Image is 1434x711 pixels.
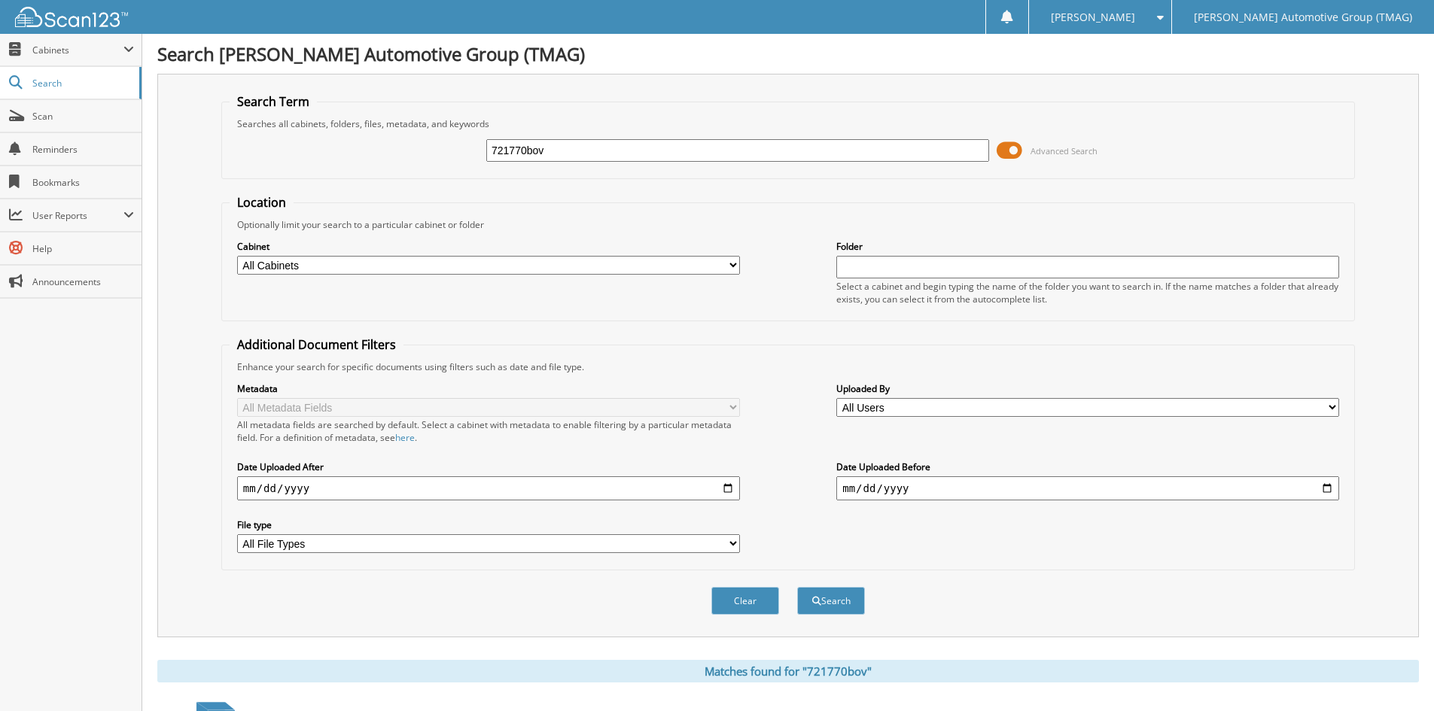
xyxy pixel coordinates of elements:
legend: Additional Document Filters [230,336,403,353]
label: Date Uploaded Before [836,460,1339,473]
div: Enhance your search for specific documents using filters such as date and file type. [230,360,1347,373]
div: Select a cabinet and begin typing the name of the folder you want to search in. If the name match... [836,280,1339,305]
span: Search [32,77,132,90]
span: Help [32,242,134,255]
label: Folder [836,240,1339,253]
label: Uploaded By [836,382,1339,395]
div: All metadata fields are searched by default. Select a cabinet with metadata to enable filtering b... [237,418,740,444]
label: Cabinet [237,240,740,253]
span: User Reports [32,209,123,222]
label: Date Uploaded After [237,460,740,473]
div: Searches all cabinets, folders, files, metadata, and keywords [230,117,1347,130]
input: end [836,476,1339,500]
button: Clear [711,587,779,615]
div: Matches found for "721770bov" [157,660,1419,682]
div: Optionally limit your search to a particular cabinet or folder [230,218,1347,231]
h1: Search [PERSON_NAME] Automotive Group (TMAG) [157,41,1419,66]
span: Scan [32,110,134,123]
span: Reminders [32,143,134,156]
legend: Search Term [230,93,317,110]
span: Bookmarks [32,176,134,189]
label: File type [237,518,740,531]
button: Search [797,587,865,615]
a: here [395,431,415,444]
span: [PERSON_NAME] Automotive Group (TMAG) [1194,13,1412,22]
img: scan123-logo-white.svg [15,7,128,27]
span: Cabinets [32,44,123,56]
legend: Location [230,194,294,211]
label: Metadata [237,382,740,395]
span: Announcements [32,275,134,288]
input: start [237,476,740,500]
span: [PERSON_NAME] [1051,13,1135,22]
span: Advanced Search [1031,145,1098,156]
